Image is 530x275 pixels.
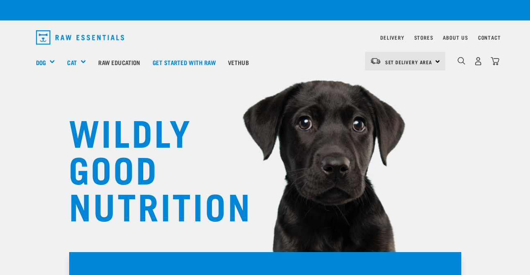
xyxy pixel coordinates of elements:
[147,46,222,79] a: Get started with Raw
[222,46,255,79] a: Vethub
[36,30,124,45] img: Raw Essentials Logo
[92,46,146,79] a: Raw Education
[458,57,465,65] img: home-icon-1@2x.png
[36,58,46,67] a: Dog
[385,61,433,63] span: Set Delivery Area
[443,36,468,39] a: About Us
[478,36,501,39] a: Contact
[380,36,404,39] a: Delivery
[370,57,381,65] img: van-moving.png
[29,27,501,48] nav: dropdown navigation
[69,113,232,223] h1: WILDLY GOOD NUTRITION
[414,36,433,39] a: Stores
[474,57,483,65] img: user.png
[67,58,77,67] a: Cat
[491,57,499,65] img: home-icon@2x.png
